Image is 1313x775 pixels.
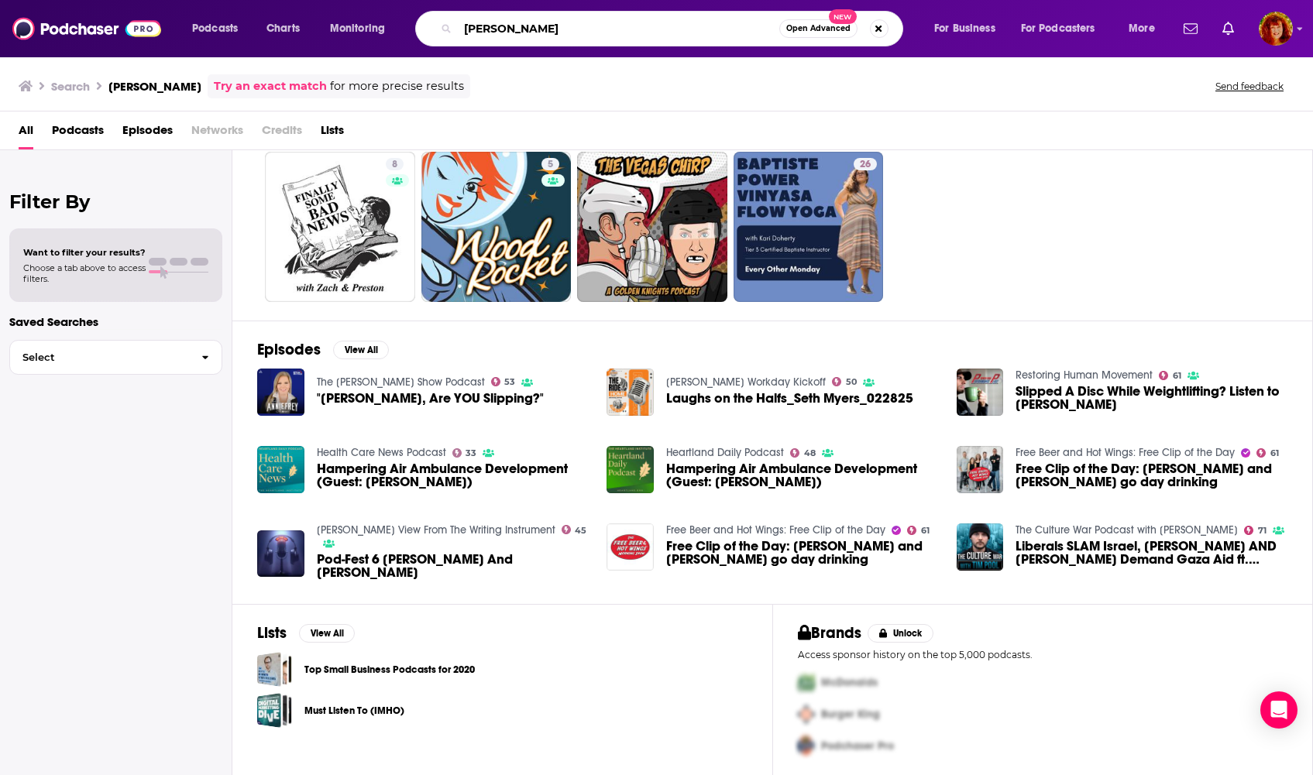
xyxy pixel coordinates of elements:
[304,661,475,678] a: Top Small Business Podcasts for 2020
[214,77,327,95] a: Try an exact match
[491,377,516,386] a: 53
[257,530,304,578] img: Pod-Fest 6 Seth Myers And Shaun T
[957,523,1004,571] img: Liberals SLAM Israel, Seth Myers AND Trump Demand Gaza Aid ft. Sam Tripoli
[317,446,446,459] a: Health Care News Podcast
[23,262,146,284] span: Choose a tab above to access filters.
[1244,526,1267,535] a: 71
[122,118,173,149] a: Episodes
[421,152,572,302] a: 5
[1016,446,1235,459] a: Free Beer and Hot Wings: Free Clip of the Day
[1216,15,1240,42] a: Show notifications dropdown
[921,527,930,534] span: 61
[1173,372,1181,379] span: 61
[666,523,885,537] a: Free Beer and Hot Wings: Free Clip of the Day
[832,377,857,386] a: 50
[1177,15,1204,42] a: Show notifications dropdown
[786,25,851,33] span: Open Advanced
[1016,385,1287,411] span: Slipped A Disc While Weightlifting? Listen to [PERSON_NAME]
[265,152,415,302] a: 8
[1016,462,1287,489] a: Free Clip of the Day: Will Forte and Seth Myers go day drinking
[907,526,930,535] a: 61
[257,693,292,728] a: Must Listen To (IMHO)
[666,540,938,566] span: Free Clip of the Day: [PERSON_NAME] and [PERSON_NAME] go day drinking
[792,730,821,762] img: Third Pro Logo
[779,19,858,38] button: Open AdvancedNew
[458,16,779,41] input: Search podcasts, credits, & more...
[330,18,385,39] span: Monitoring
[607,369,654,416] img: Laughs on the Halfs_Seth Myers_022825
[51,79,90,94] h3: Search
[392,157,397,173] span: 8
[1016,369,1153,382] a: Restoring Human Movement
[854,158,877,170] a: 26
[317,392,544,405] span: "[PERSON_NAME], Are YOU Slipping?"
[562,525,587,534] a: 45
[792,667,821,698] img: First Pro Logo
[317,375,485,389] a: The Annie Frey Show Podcast
[666,375,826,389] a: Woody's Workday Kickoff
[1016,385,1287,411] a: Slipped A Disc While Weightlifting? Listen to Seth Myers
[257,340,389,359] a: EpisodesView All
[257,369,304,416] img: "Seth Myers, Are YOU Slipping?"
[504,379,515,386] span: 53
[860,157,871,173] span: 26
[257,623,355,643] a: ListsView All
[321,118,344,149] a: Lists
[256,16,309,41] a: Charts
[957,369,1004,416] img: Slipped A Disc While Weightlifting? Listen to Seth Myers
[957,446,1004,493] img: Free Clip of the Day: Will Forte and Seth Myers go day drinking
[798,649,1288,660] p: Access sponsor history on the top 5,000 podcasts.
[798,623,862,643] h2: Brands
[666,462,938,489] a: Hampering Air Ambulance Development (Guest: Seth Myers)
[923,16,1015,41] button: open menu
[317,553,589,579] span: Pod-Fest 6 [PERSON_NAME] And [PERSON_NAME]
[319,16,405,41] button: open menu
[317,462,589,489] span: Hampering Air Ambulance Development (Guest: [PERSON_NAME])
[257,446,304,493] img: Hampering Air Ambulance Development (Guest: Seth Myers)
[9,190,222,213] h2: Filter By
[829,9,857,24] span: New
[19,118,33,149] span: All
[386,158,404,170] a: 8
[607,446,654,493] img: Hampering Air Ambulance Development (Guest: Seth Myers)
[1211,80,1288,93] button: Send feedback
[868,624,933,643] button: Unlock
[821,676,878,689] span: McDonalds
[548,157,553,173] span: 5
[466,450,476,457] span: 33
[52,118,104,149] a: Podcasts
[607,523,654,571] img: Free Clip of the Day: Will Forte and Seth Myers go day drinking
[846,379,857,386] span: 50
[10,352,189,362] span: Select
[792,698,821,730] img: Second Pro Logo
[9,314,222,329] p: Saved Searches
[1259,12,1293,46] span: Logged in as rpalermo
[1016,523,1238,537] a: The Culture War Podcast with Tim Pool
[108,79,201,94] h3: [PERSON_NAME]
[257,652,292,687] a: Top Small Business Podcasts for 2020
[790,448,816,458] a: 48
[299,624,355,643] button: View All
[934,18,995,39] span: For Business
[1011,16,1118,41] button: open menu
[9,340,222,375] button: Select
[1159,371,1181,380] a: 61
[666,392,913,405] a: Laughs on the Halfs_Seth Myers_022825
[1258,527,1267,534] span: 71
[430,11,918,46] div: Search podcasts, credits, & more...
[1016,540,1287,566] span: Liberals SLAM Israel, [PERSON_NAME] AND [PERSON_NAME] Demand Gaza Aid ft. [PERSON_NAME]
[541,158,559,170] a: 5
[317,392,544,405] a: "Seth Myers, Are YOU Slipping?"
[1260,691,1298,729] div: Open Intercom Messenger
